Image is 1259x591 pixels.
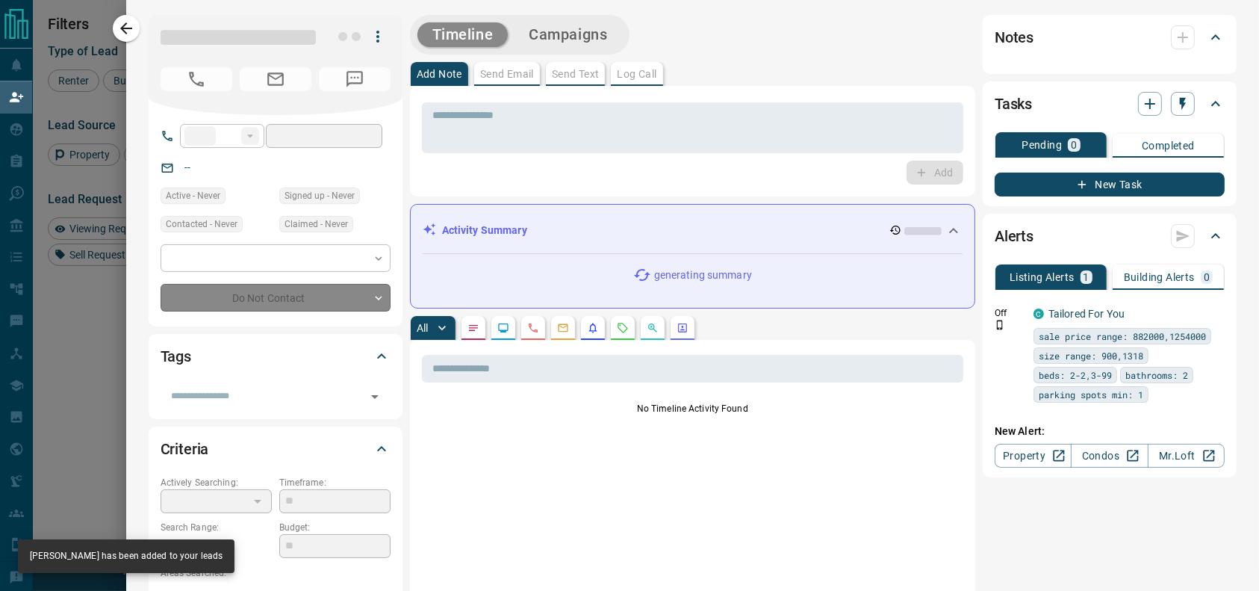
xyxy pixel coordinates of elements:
[417,69,462,79] p: Add Note
[319,67,391,91] span: No Number
[161,431,391,467] div: Criteria
[587,322,599,334] svg: Listing Alerts
[557,322,569,334] svg: Emails
[161,437,209,461] h2: Criteria
[1142,140,1195,151] p: Completed
[654,267,752,283] p: generating summary
[995,92,1032,116] h2: Tasks
[1071,444,1148,468] a: Condos
[995,25,1033,49] h2: Notes
[1010,272,1075,282] p: Listing Alerts
[1039,348,1143,363] span: size range: 900,1318
[417,22,509,47] button: Timeline
[285,217,348,232] span: Claimed - Never
[161,338,391,374] div: Tags
[1033,309,1044,319] div: condos.ca
[1124,272,1195,282] p: Building Alerts
[497,322,509,334] svg: Lead Browsing Activity
[30,544,223,569] div: [PERSON_NAME] has been added to your leads
[995,306,1025,320] p: Off
[161,67,232,91] span: No Number
[995,424,1225,439] p: New Alert:
[364,386,385,407] button: Open
[422,402,963,415] p: No Timeline Activity Found
[1048,308,1125,320] a: Tailored For You
[527,322,539,334] svg: Calls
[995,86,1225,122] div: Tasks
[995,173,1225,197] button: New Task
[423,217,963,244] div: Activity Summary
[161,344,191,368] h2: Tags
[161,284,391,312] div: Do Not Contact
[161,534,272,559] p: -- - --
[514,22,622,47] button: Campaigns
[417,323,429,333] p: All
[617,322,629,334] svg: Requests
[467,322,479,334] svg: Notes
[285,188,355,203] span: Signed up - Never
[995,444,1072,468] a: Property
[995,218,1225,254] div: Alerts
[1084,272,1089,282] p: 1
[1125,368,1188,383] span: bathrooms: 2
[1039,368,1112,383] span: beds: 2-2,3-99
[1022,140,1062,150] p: Pending
[995,19,1225,55] div: Notes
[161,476,272,489] p: Actively Searching:
[995,224,1033,248] h2: Alerts
[442,223,527,238] p: Activity Summary
[279,476,391,489] p: Timeframe:
[1148,444,1225,468] a: Mr.Loft
[279,521,391,534] p: Budget:
[166,217,237,232] span: Contacted - Never
[1204,272,1210,282] p: 0
[647,322,659,334] svg: Opportunities
[166,188,220,203] span: Active - Never
[1039,329,1206,344] span: sale price range: 882000,1254000
[240,67,311,91] span: No Email
[1071,140,1077,150] p: 0
[995,320,1005,330] svg: Push Notification Only
[161,566,391,580] p: Areas Searched:
[161,521,272,534] p: Search Range:
[184,161,190,173] a: --
[677,322,688,334] svg: Agent Actions
[1039,387,1143,402] span: parking spots min: 1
